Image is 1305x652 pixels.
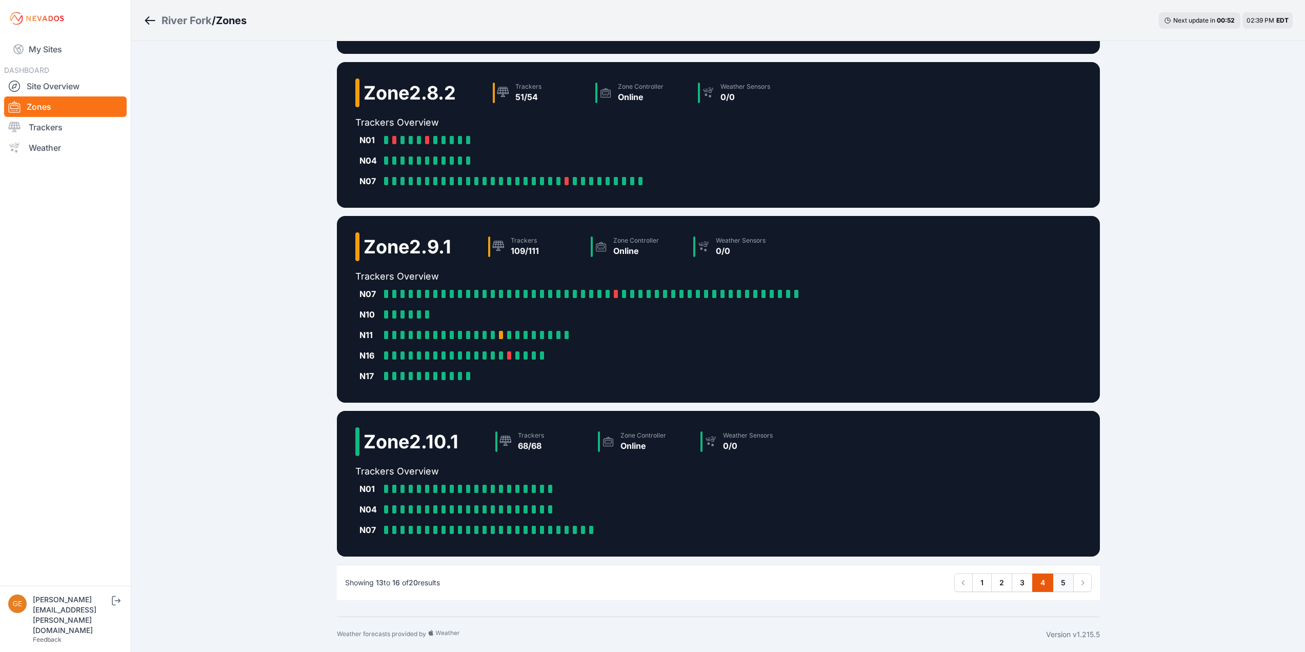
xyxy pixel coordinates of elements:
h2: Zone 2.10.1 [364,431,458,452]
div: N11 [359,329,380,341]
div: Online [620,440,666,452]
a: Weather Sensors0/0 [694,78,796,107]
div: 68/68 [518,440,544,452]
div: 0/0 [720,91,770,103]
div: Online [613,245,659,257]
div: N10 [359,308,380,321]
div: Zone Controller [620,431,666,440]
a: Trackers [4,117,127,137]
div: Weather forecasts provided by [337,629,1046,640]
p: Showing to of results [345,578,440,588]
a: My Sites [4,37,127,62]
a: Weather [4,137,127,158]
span: / [212,13,216,28]
a: 4 [1032,574,1053,592]
h2: Trackers Overview [355,464,799,479]
h2: Trackers Overview [355,115,796,130]
a: Trackers68/68 [491,427,594,456]
div: 00 : 52 [1217,16,1235,25]
span: DASHBOARD [4,66,49,74]
a: Weather Sensors0/0 [696,427,799,456]
div: Trackers [518,431,544,440]
a: Trackers109/111 [484,232,587,261]
nav: Pagination [954,574,1092,592]
div: N07 [359,524,380,536]
a: River Fork [162,13,212,28]
a: 5 [1053,574,1074,592]
span: EDT [1276,16,1289,24]
span: Next update in [1173,16,1215,24]
div: Zone Controller [618,83,664,91]
a: 3 [1012,574,1033,592]
a: Zones [4,96,127,117]
div: [PERSON_NAME][EMAIL_ADDRESS][PERSON_NAME][DOMAIN_NAME] [33,595,110,636]
div: 0/0 [723,440,773,452]
div: N04 [359,154,380,167]
a: Trackers51/54 [489,78,591,107]
h2: Zone 2.9.1 [364,236,451,257]
span: 02:39 PM [1247,16,1274,24]
div: Trackers [511,236,539,245]
h2: Zone 2.8.2 [364,83,456,103]
div: N07 [359,175,380,187]
div: 109/111 [511,245,539,257]
div: N01 [359,483,380,495]
div: Weather Sensors [723,431,773,440]
nav: Breadcrumb [144,7,247,34]
div: Trackers [515,83,541,91]
img: geoffrey.crabtree@solvenergy.com [8,595,27,613]
div: Weather Sensors [716,236,766,245]
div: Zone Controller [613,236,659,245]
h2: Trackers Overview [355,269,807,284]
div: N07 [359,288,380,300]
a: 2 [991,574,1012,592]
div: Version v1.215.5 [1046,629,1100,640]
h3: Zones [216,13,247,28]
a: Site Overview [4,76,127,96]
div: 0/0 [716,245,766,257]
div: N01 [359,134,380,146]
div: N16 [359,349,380,362]
div: N17 [359,370,380,382]
span: 16 [392,578,400,587]
span: 20 [409,578,418,587]
div: 51/54 [515,91,541,103]
div: Weather Sensors [720,83,770,91]
img: Nevados [8,10,66,27]
div: N04 [359,503,380,516]
span: 13 [376,578,384,587]
a: Weather Sensors0/0 [689,232,792,261]
a: Feedback [33,636,62,643]
a: 1 [972,574,992,592]
div: Online [618,91,664,103]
